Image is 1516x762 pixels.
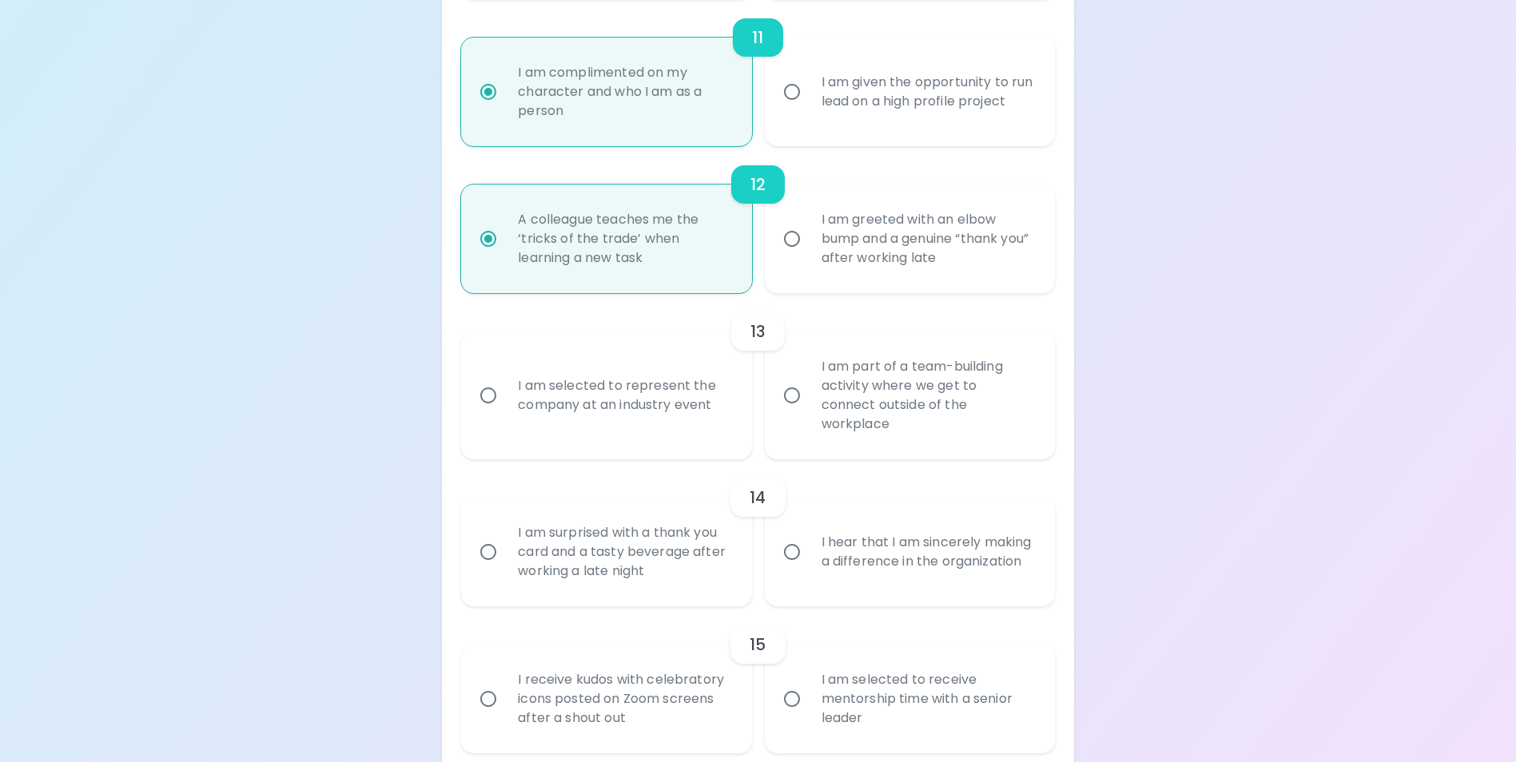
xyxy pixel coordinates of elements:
div: I receive kudos with celebratory icons posted on Zoom screens after a shout out [505,651,742,747]
div: choice-group-check [461,146,1054,293]
div: I am part of a team-building activity where we get to connect outside of the workplace [809,338,1046,453]
div: I am given the opportunity to run lead on a high profile project [809,54,1046,130]
div: I am selected to represent the company at an industry event [505,357,742,434]
div: choice-group-check [461,606,1054,753]
div: choice-group-check [461,459,1054,606]
div: A colleague teaches me the ‘tricks of the trade’ when learning a new task [505,191,742,287]
h6: 15 [750,632,766,657]
div: I am selected to receive mentorship time with a senior leader [809,651,1046,747]
div: choice-group-check [461,293,1054,459]
h6: 13 [750,319,766,344]
div: I am surprised with a thank you card and a tasty beverage after working a late night [505,504,742,600]
h6: 12 [750,172,766,197]
div: I am greeted with an elbow bump and a genuine “thank you” after working late [809,191,1046,287]
h6: 11 [752,25,763,50]
h6: 14 [750,485,766,510]
div: I hear that I am sincerely making a difference in the organization [809,514,1046,590]
div: I am complimented on my character and who I am as a person [505,44,742,140]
